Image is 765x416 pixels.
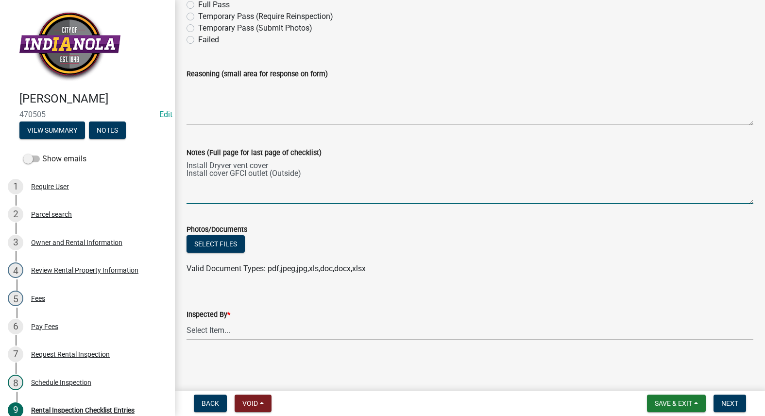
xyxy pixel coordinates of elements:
label: Inspected By [187,312,230,318]
div: 3 [8,235,23,250]
span: Valid Document Types: pdf,jpeg,jpg,xls,doc,docx,xlsx [187,264,366,273]
div: Parcel search [31,211,72,218]
div: 2 [8,207,23,222]
span: Save & Exit [655,399,692,407]
a: Edit [159,110,172,119]
span: Back [202,399,219,407]
h4: [PERSON_NAME] [19,92,167,106]
button: Select files [187,235,245,253]
div: Fees [31,295,45,302]
button: Void [235,395,272,412]
div: Request Rental Inspection [31,351,110,358]
div: 7 [8,347,23,362]
div: 6 [8,319,23,334]
div: 1 [8,179,23,194]
button: View Summary [19,121,85,139]
div: 5 [8,291,23,306]
div: 4 [8,262,23,278]
label: Photos/Documents [187,226,247,233]
div: Owner and Rental Information [31,239,122,246]
label: Reasoning (small area for response on form) [187,71,328,78]
img: City of Indianola, Iowa [19,10,120,82]
span: Next [721,399,738,407]
div: Pay Fees [31,323,58,330]
div: Rental Inspection Checklist Entries [31,407,135,414]
div: Schedule Inspection [31,379,91,386]
div: Require User [31,183,69,190]
label: Show emails [23,153,86,165]
label: Failed [198,34,219,46]
div: 8 [8,375,23,390]
label: Temporary Pass (Require Reinspection) [198,11,333,22]
button: Save & Exit [647,395,706,412]
wm-modal-confirm: Edit Application Number [159,110,172,119]
span: Void [242,399,258,407]
label: Temporary Pass (Submit Photos) [198,22,312,34]
button: Back [194,395,227,412]
div: Review Rental Property Information [31,267,138,274]
button: Notes [89,121,126,139]
span: 470505 [19,110,155,119]
button: Next [714,395,746,412]
wm-modal-confirm: Summary [19,127,85,135]
wm-modal-confirm: Notes [89,127,126,135]
label: Notes (Full page for last page of checklist) [187,150,322,156]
